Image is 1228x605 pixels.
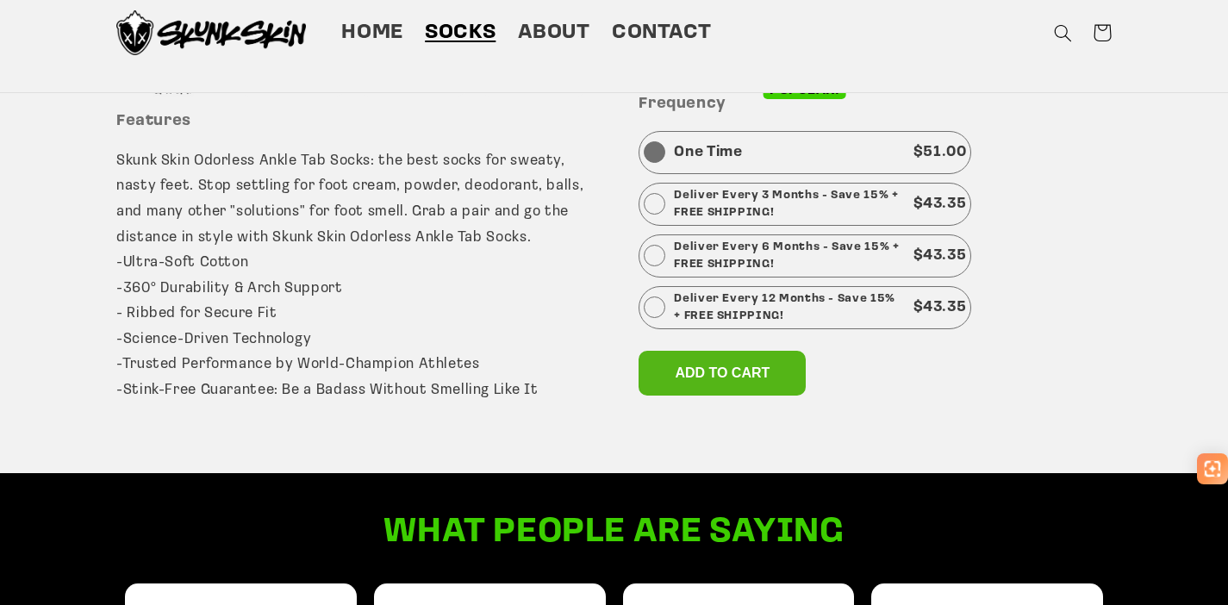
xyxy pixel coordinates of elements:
span: About [518,20,590,47]
h3: Frequency [639,95,1112,115]
span: 43.35 [923,248,966,263]
p: One Time [674,140,742,165]
p: Deliver Every 12 Months - Save 15% + FREE SHIPPING! [674,290,904,325]
a: Socks [415,9,507,57]
span: Socks [425,20,496,47]
p: Deliver Every 3 Months - Save 15% + FREE SHIPPING! [674,187,904,221]
p: Skunk Skin Odorless Ankle Tab Socks: the best socks for sweaty, nasty feet. Stop settling for foo... [116,148,589,429]
span: 43.35 [923,300,966,315]
img: Skunk Skin Anti-Odor Socks. [116,10,306,55]
span: Home [341,20,403,47]
p: $ [913,243,967,269]
span: 43.35 [923,196,966,211]
p: $ [913,295,967,321]
p: Deliver Every 6 Months - Save 15% + FREE SHIPPING! [674,239,904,273]
p: $ [913,140,967,165]
span: 51.00 [923,145,966,159]
a: Contact [601,9,722,57]
a: Home [331,9,415,57]
h3: Features [116,112,589,132]
a: About [507,9,601,57]
span: Add to cart [675,365,770,380]
p: $ [913,191,967,217]
h2: What people are saying [334,510,895,555]
button: Add to cart [639,351,806,396]
summary: Search [1043,13,1082,53]
span: Contact [612,20,711,47]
